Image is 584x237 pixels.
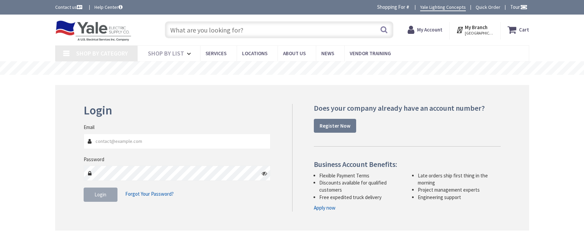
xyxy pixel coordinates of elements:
[476,4,500,10] a: Quick Order
[465,30,494,36] span: [GEOGRAPHIC_DATA], [GEOGRAPHIC_DATA]
[206,50,226,57] span: Services
[314,119,356,133] a: Register Now
[510,4,527,10] span: Tour
[125,191,174,197] span: Forgot Your Password?
[165,21,393,38] input: What are you looking for?
[314,160,501,168] h4: Business Account Benefits:
[84,134,271,149] input: Email
[314,104,501,112] h4: Does your company already have an account number?
[418,194,501,201] li: Engineering support
[350,50,391,57] span: Vendor Training
[320,123,350,129] strong: Register Now
[519,24,529,36] strong: Cart
[125,188,174,200] a: Forgot Your Password?
[94,191,106,198] span: Login
[55,4,84,10] a: Contact us
[242,50,267,57] span: Locations
[84,188,117,202] button: Login
[84,124,94,131] label: Email
[283,50,306,57] span: About Us
[420,4,466,11] a: Yale Lighting Concepts
[507,24,529,36] a: Cart
[456,24,494,36] div: My Branch [GEOGRAPHIC_DATA], [GEOGRAPHIC_DATA]
[94,4,123,10] a: Help Center
[319,172,402,179] li: Flexible Payment Terms
[148,49,184,57] span: Shop By List
[417,26,442,33] strong: My Account
[314,204,336,211] a: Apply now
[76,49,128,57] span: Shop By Category
[321,50,334,57] span: News
[418,172,501,187] li: Late orders ship first thing in the morning
[408,24,442,36] a: My Account
[406,4,409,10] strong: #
[84,156,104,163] label: Password
[319,179,402,194] li: Discounts available for qualified customers
[377,4,405,10] span: Shopping For
[55,20,132,41] img: Yale Electric Supply Co.
[465,24,488,30] strong: My Branch
[418,186,501,193] li: Project management experts
[84,104,271,117] h2: Login
[319,194,402,201] li: Free expedited truck delivery
[262,171,267,176] i: Click here to show/hide password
